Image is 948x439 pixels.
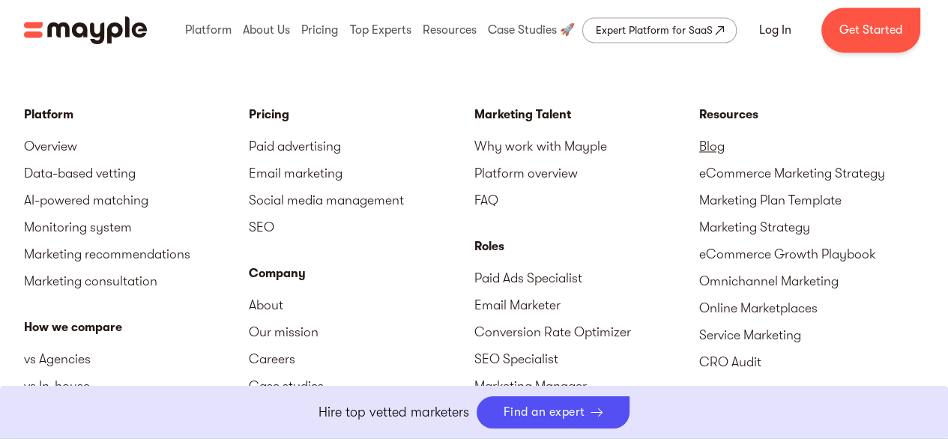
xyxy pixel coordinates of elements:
[24,372,249,399] a: vs In-house
[249,106,474,124] a: Pricing
[699,106,924,124] div: Resources
[24,106,249,124] div: Platform
[699,321,924,348] a: Service Marketing
[249,318,474,345] a: Our mission
[474,133,699,160] a: Why work with Mayple
[24,267,249,294] a: Marketing consultation
[699,267,924,294] a: Omnichannel Marketing
[24,16,147,44] a: home
[249,133,474,160] a: Paid advertising
[24,240,249,267] a: Marketing recommendations
[249,372,474,399] a: Case studies
[24,345,249,372] a: vs Agencies
[474,291,699,318] a: Email Marketer
[346,6,415,54] div: Top Experts
[741,12,809,48] a: Log In
[239,6,294,54] div: About Us
[474,187,699,214] a: FAQ
[595,21,712,39] div: Expert Platform for SaaS
[474,345,699,372] a: SEO Specialist
[24,214,249,240] a: Monitoring system
[181,6,235,54] div: Platform
[24,133,249,160] a: Overview
[582,17,737,43] a: Expert Platform for SaaS
[821,7,920,52] a: Get Started
[249,291,474,318] a: About
[474,237,699,255] div: Roles
[249,160,474,187] a: Email marketing
[699,187,924,214] a: Marketing Plan Template
[474,372,699,399] a: Marketing Manager
[699,160,924,187] a: eCommerce Marketing Strategy
[298,6,342,54] div: Pricing
[474,318,699,345] a: Conversion Rate Optimizer
[249,187,474,214] a: Social media management
[699,240,924,267] a: eCommerce Growth Playbook
[24,16,147,44] img: Mayple logo
[24,187,249,214] a: AI-powered matching
[24,160,249,187] a: Data-based vetting
[249,345,474,372] a: Careers
[474,264,699,291] a: Paid Ads Specialist
[24,318,249,336] div: How we compare
[474,106,699,124] div: Marketing Talent
[699,214,924,240] a: Marketing Strategy
[699,294,924,321] a: Online Marketplaces
[249,264,474,282] div: Company
[419,6,480,54] div: Resources
[699,348,924,375] a: CRO Audit
[474,160,699,187] a: Platform overview
[699,133,924,160] a: Blog
[249,214,474,240] a: SEO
